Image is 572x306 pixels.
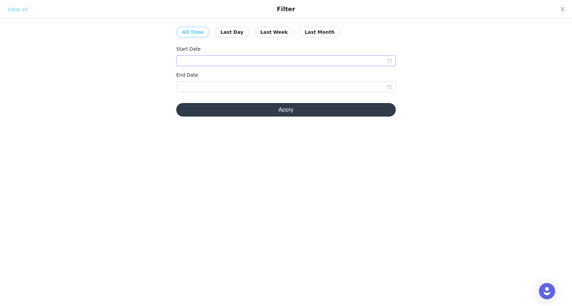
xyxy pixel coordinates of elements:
button: All Time [176,27,209,37]
div: Clear all [8,6,27,13]
i: icon: calendar [387,84,392,89]
label: End Date [176,72,198,78]
div: Open Intercom Messenger [539,283,555,299]
button: Last Week [255,27,294,37]
i: icon: calendar [387,58,392,63]
button: Last Day [215,27,249,37]
label: Start Date [176,46,201,52]
button: Last Month [299,27,340,37]
button: Apply [176,103,396,117]
i: icon: close [560,6,565,12]
div: Filter [277,5,295,13]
